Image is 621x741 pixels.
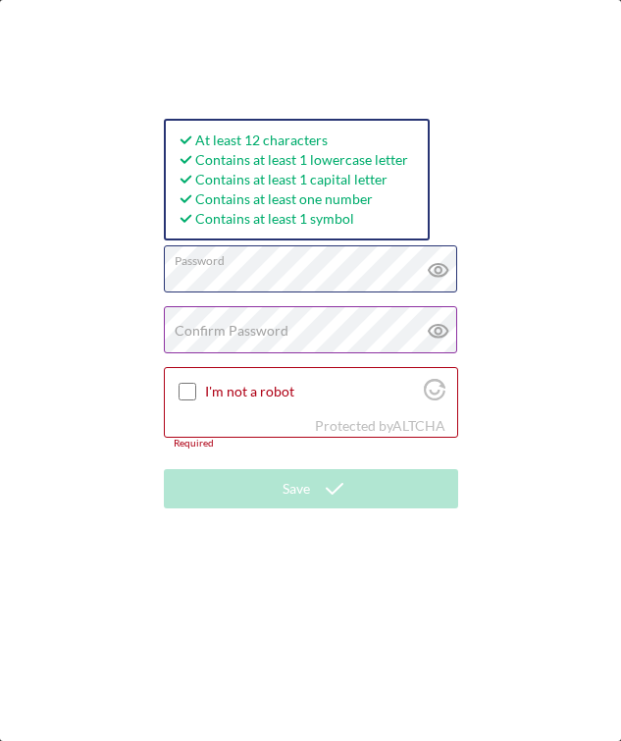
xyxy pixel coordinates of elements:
div: Contains at least 1 symbol [176,209,408,229]
div: Save [283,469,310,508]
div: Contains at least 1 capital letter [176,170,408,189]
label: Password [175,246,457,268]
label: Confirm Password [175,323,288,339]
label: I'm not a robot [205,384,418,399]
div: At least 12 characters [176,131,408,150]
div: Contains at least 1 lowercase letter [176,150,408,170]
button: Save [164,469,458,508]
div: Required [164,438,458,450]
a: Visit Altcha.org [424,387,445,403]
a: Visit Altcha.org [392,417,445,434]
div: Protected by [315,418,445,434]
div: Contains at least one number [176,189,408,209]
